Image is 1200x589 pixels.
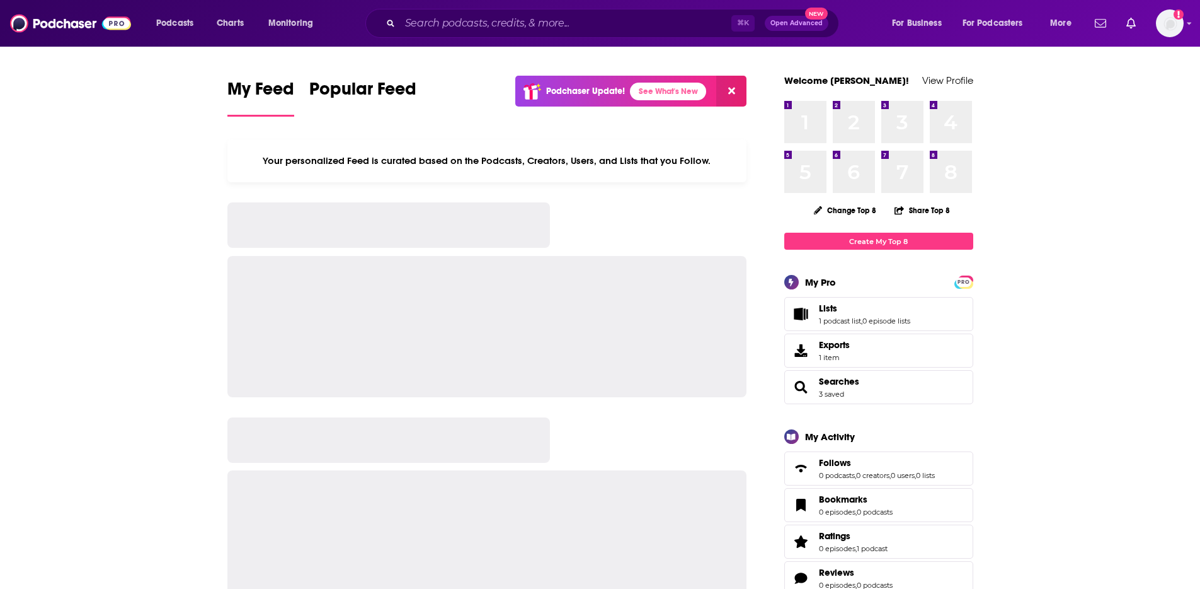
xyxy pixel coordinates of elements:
[805,8,828,20] span: New
[10,11,131,35] img: Podchaser - Follow, Share and Rate Podcasts
[956,277,971,287] span: PRO
[260,13,329,33] button: open menu
[784,370,973,404] span: Searches
[956,277,971,286] a: PRO
[857,544,888,553] a: 1 podcast
[1090,13,1111,34] a: Show notifications dropdown
[1156,9,1184,37] img: User Profile
[819,567,893,578] a: Reviews
[963,15,1023,32] span: For Podcasters
[400,13,731,33] input: Search podcasts, credits, & more...
[889,471,891,480] span: ,
[784,525,973,559] span: Ratings
[819,376,859,387] a: Searches
[856,471,889,480] a: 0 creators
[855,508,857,516] span: ,
[819,494,893,505] a: Bookmarks
[784,297,973,331] span: Lists
[855,471,856,480] span: ,
[156,15,193,32] span: Podcasts
[784,488,973,522] span: Bookmarks
[770,20,823,26] span: Open Advanced
[209,13,251,33] a: Charts
[819,303,837,314] span: Lists
[891,471,915,480] a: 0 users
[789,305,814,323] a: Lists
[731,15,755,32] span: ⌘ K
[915,471,916,480] span: ,
[819,457,935,469] a: Follows
[377,9,851,38] div: Search podcasts, credits, & more...
[819,317,861,325] a: 1 podcast list
[784,334,973,368] a: Exports
[1121,13,1141,34] a: Show notifications dropdown
[1041,13,1087,33] button: open menu
[227,78,294,117] a: My Feed
[1156,9,1184,37] span: Logged in as katiewhorton
[147,13,210,33] button: open menu
[819,494,867,505] span: Bookmarks
[806,202,884,218] button: Change Top 8
[805,431,855,443] div: My Activity
[784,452,973,486] span: Follows
[789,569,814,587] a: Reviews
[819,471,855,480] a: 0 podcasts
[819,339,850,351] span: Exports
[819,544,855,553] a: 0 episodes
[954,13,1041,33] button: open menu
[819,530,888,542] a: Ratings
[217,15,244,32] span: Charts
[857,508,893,516] a: 0 podcasts
[855,544,857,553] span: ,
[883,13,957,33] button: open menu
[268,15,313,32] span: Monitoring
[922,74,973,86] a: View Profile
[892,15,942,32] span: For Business
[916,471,935,480] a: 0 lists
[309,78,416,107] span: Popular Feed
[862,317,910,325] a: 0 episode lists
[894,198,951,223] button: Share Top 8
[309,78,416,117] a: Popular Feed
[819,567,854,578] span: Reviews
[546,86,625,96] p: Podchaser Update!
[789,378,814,396] a: Searches
[789,496,814,514] a: Bookmarks
[819,508,855,516] a: 0 episodes
[784,74,909,86] a: Welcome [PERSON_NAME]!
[819,303,910,314] a: Lists
[784,233,973,250] a: Create My Top 8
[819,530,850,542] span: Ratings
[1174,9,1184,20] svg: Add a profile image
[227,139,747,182] div: Your personalized Feed is curated based on the Podcasts, Creators, Users, and Lists that you Follow.
[765,16,828,31] button: Open AdvancedNew
[789,460,814,477] a: Follows
[819,353,850,362] span: 1 item
[789,342,814,359] span: Exports
[789,533,814,551] a: Ratings
[819,390,844,399] a: 3 saved
[819,457,851,469] span: Follows
[861,317,862,325] span: ,
[227,78,294,107] span: My Feed
[630,83,706,100] a: See What's New
[805,276,836,288] div: My Pro
[1156,9,1184,37] button: Show profile menu
[1050,15,1071,32] span: More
